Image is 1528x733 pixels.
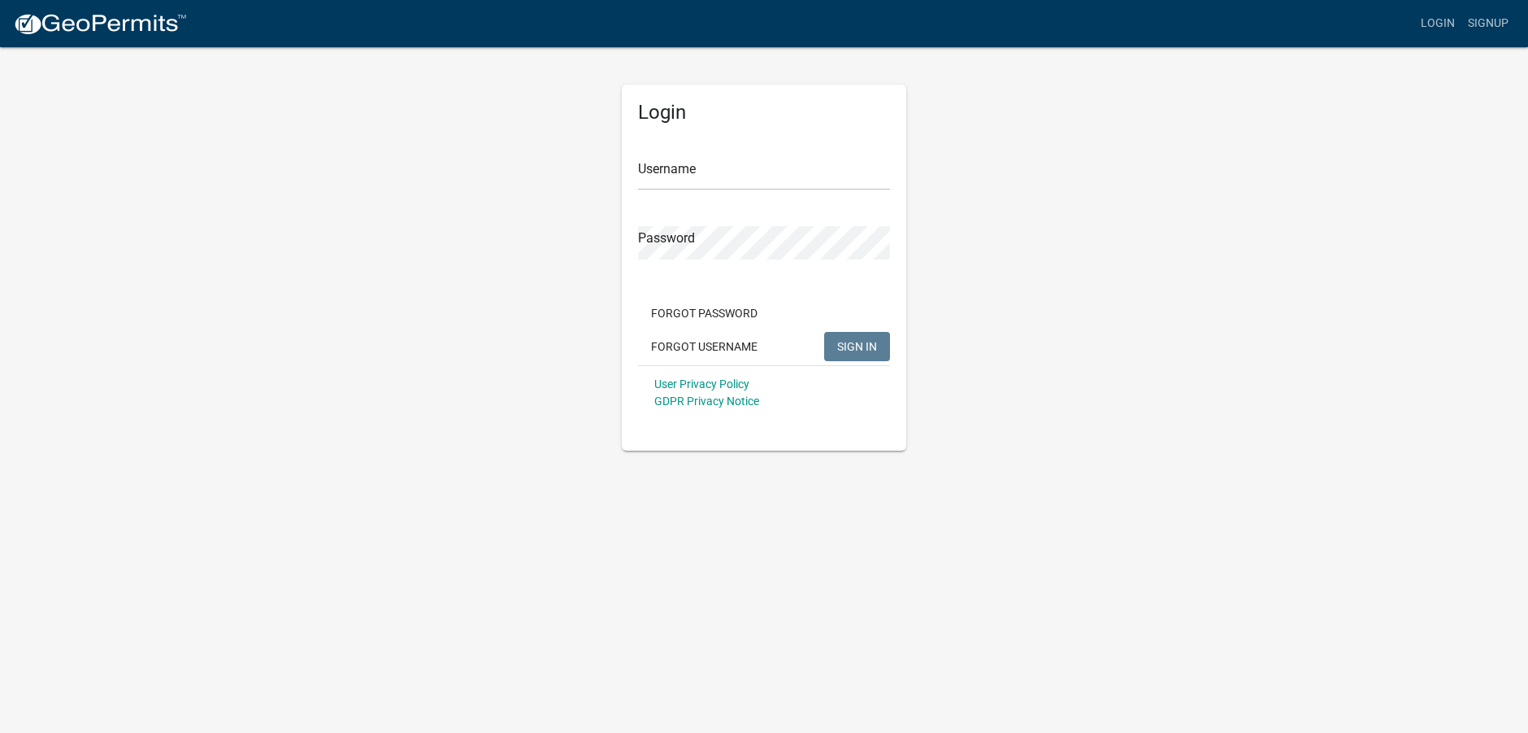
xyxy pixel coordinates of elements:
button: SIGN IN [824,332,890,361]
button: Forgot Password [638,299,771,328]
a: Signup [1461,8,1515,39]
a: User Privacy Policy [654,377,749,390]
a: GDPR Privacy Notice [654,395,759,408]
button: Forgot Username [638,332,771,361]
h5: Login [638,101,890,124]
span: SIGN IN [837,339,877,352]
a: Login [1414,8,1461,39]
